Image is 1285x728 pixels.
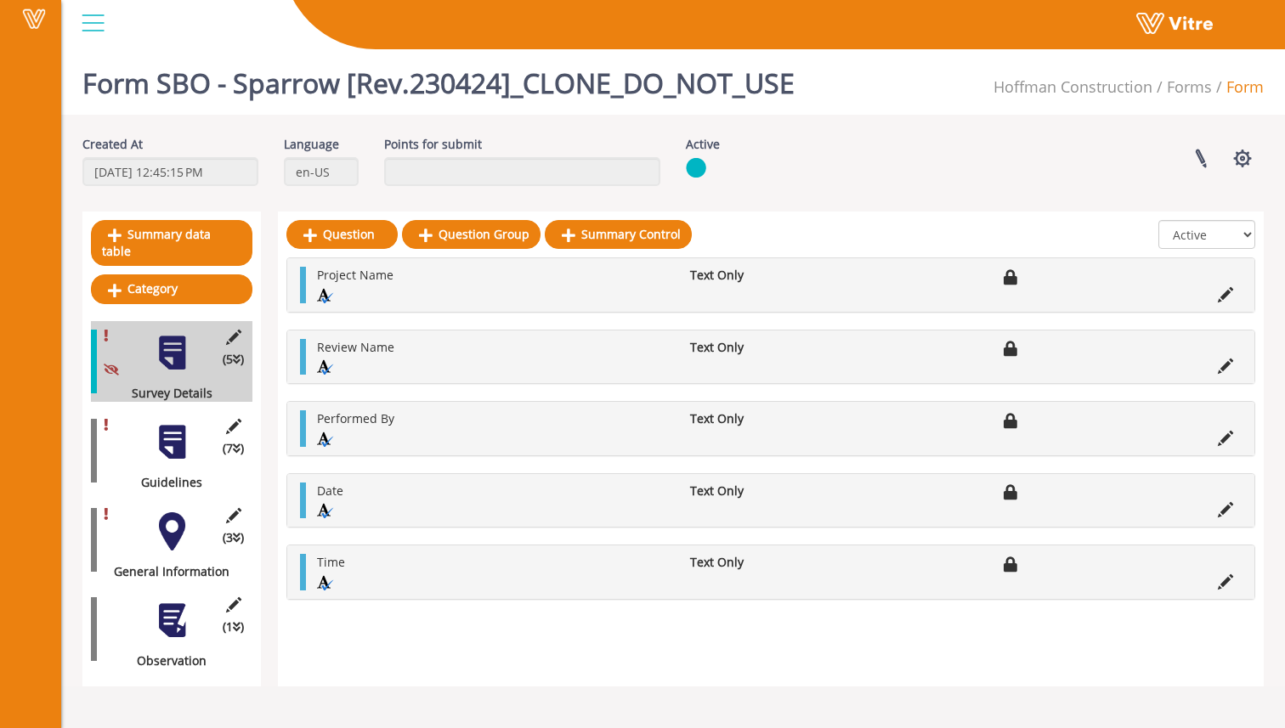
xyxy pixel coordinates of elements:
[317,267,393,283] span: Project Name
[317,483,343,499] span: Date
[682,339,822,356] li: Text Only
[223,618,244,635] span: (1 )
[682,554,822,571] li: Text Only
[91,474,240,491] div: Guidelines
[686,136,720,153] label: Active
[682,410,822,427] li: Text Only
[686,157,706,178] img: yes
[91,220,252,266] a: Summary data table
[91,385,240,402] div: Survey Details
[82,136,143,153] label: Created At
[682,483,822,499] li: Text Only
[91,274,252,303] a: Category
[317,339,394,355] span: Review Name
[1167,76,1212,97] a: Forms
[91,563,240,580] div: General Information
[82,42,795,115] h1: Form SBO - Sparrow [Rev.230424]_CLONE_DO_NOT_USE
[223,440,244,457] span: (7 )
[286,220,398,249] a: Question
[384,136,482,153] label: Points for submit
[223,529,244,546] span: (3 )
[682,267,822,284] li: Text Only
[317,554,345,570] span: Time
[993,76,1152,97] span: 211
[1212,76,1264,99] li: Form
[284,136,339,153] label: Language
[91,652,240,669] div: Observation
[402,220,541,249] a: Question Group
[223,351,244,368] span: (5 )
[545,220,692,249] a: Summary Control
[317,410,394,426] span: Performed By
